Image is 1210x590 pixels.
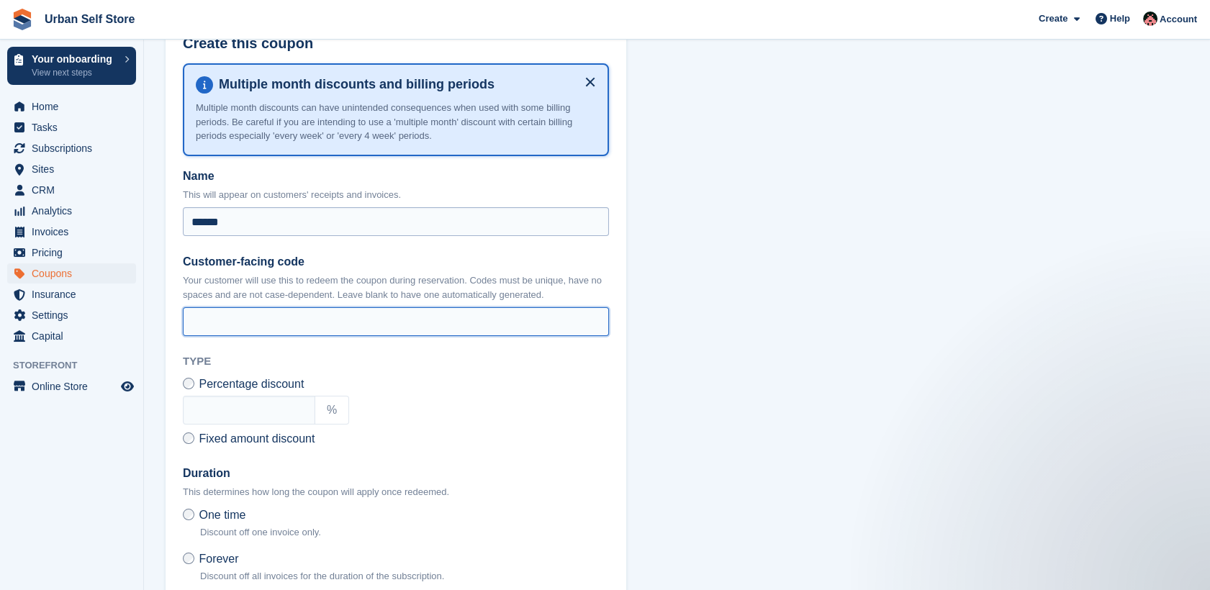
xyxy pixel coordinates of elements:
[1160,12,1197,27] span: Account
[183,553,194,564] input: Forever Discount off all invoices for the duration of the subscription.
[13,358,143,373] span: Storefront
[32,180,118,200] span: CRM
[199,432,315,445] span: Fixed amount discount
[183,509,194,520] input: One time Discount off one invoice only.
[196,101,596,143] p: Multiple month discounts can have unintended consequences when used with some billing periods. Be...
[1039,12,1067,26] span: Create
[200,525,321,540] p: Discount off one invoice only.
[7,47,136,85] a: Your onboarding View next steps
[183,188,609,202] p: This will appear on customers' receipts and invoices.
[7,326,136,346] a: menu
[183,35,609,52] h2: Create this coupon
[32,222,118,242] span: Invoices
[7,305,136,325] a: menu
[199,553,238,565] span: Forever
[7,201,136,221] a: menu
[32,159,118,179] span: Sites
[32,376,118,396] span: Online Store
[7,376,136,396] a: menu
[32,263,118,283] span: Coupons
[183,432,194,444] input: Fixed amount discount
[32,242,118,263] span: Pricing
[32,54,117,64] p: Your onboarding
[32,284,118,304] span: Insurance
[1110,12,1130,26] span: Help
[7,222,136,242] a: menu
[7,284,136,304] a: menu
[183,378,194,389] input: Percentage discount
[7,263,136,283] a: menu
[7,159,136,179] a: menu
[183,353,609,370] h2: Type
[32,138,118,158] span: Subscriptions
[12,9,33,30] img: stora-icon-8386f47178a22dfd0bd8f6a31ec36ba5ce8667c1dd55bd0f319d3a0aa187defe.svg
[32,117,118,137] span: Tasks
[39,7,140,31] a: Urban Self Store
[7,117,136,137] a: menu
[32,326,118,346] span: Capital
[7,138,136,158] a: menu
[7,242,136,263] a: menu
[32,66,117,79] p: View next steps
[213,76,596,93] h4: Multiple month discounts and billing periods
[119,378,136,395] a: Preview store
[199,378,304,390] span: Percentage discount
[200,569,444,584] p: Discount off all invoices for the duration of the subscription.
[7,180,136,200] a: menu
[183,485,609,499] p: This determines how long the coupon will apply once redeemed.
[183,465,609,482] label: Duration
[183,168,609,185] label: Name
[32,96,118,117] span: Home
[1143,12,1157,26] img: Josh Marshall
[183,253,609,271] label: Customer-facing code
[32,305,118,325] span: Settings
[183,273,609,301] p: Your customer will use this to redeem the coupon during reservation. Codes must be unique, have n...
[7,96,136,117] a: menu
[32,201,118,221] span: Analytics
[199,509,245,521] span: One time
